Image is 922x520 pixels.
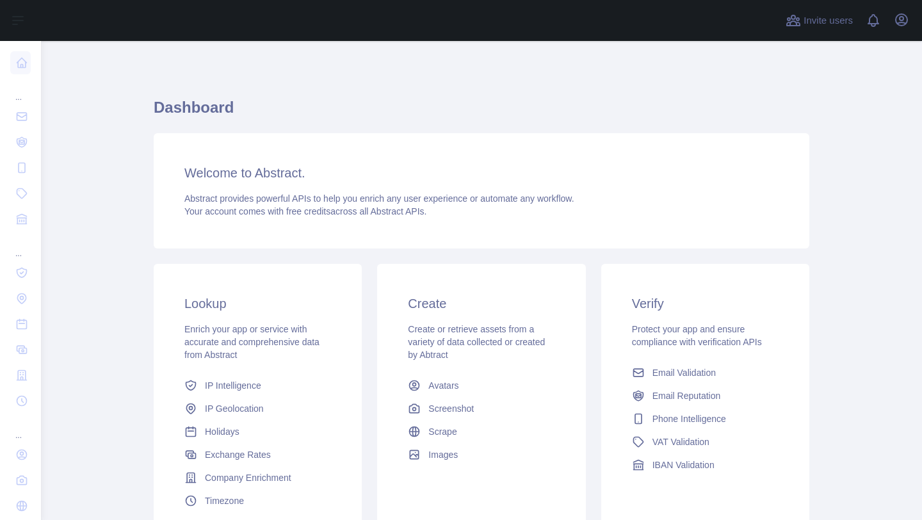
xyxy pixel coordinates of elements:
span: Images [428,448,458,461]
span: Abstract provides powerful APIs to help you enrich any user experience or automate any workflow. [184,193,574,204]
a: VAT Validation [627,430,784,453]
h3: Lookup [184,295,331,313]
span: free credits [286,206,330,216]
a: Company Enrichment [179,466,336,489]
a: Email Validation [627,361,784,384]
span: Invite users [804,13,853,28]
h3: Create [408,295,554,313]
span: Enrich your app or service with accurate and comprehensive data from Abstract [184,324,319,360]
span: VAT Validation [652,435,709,448]
h3: Verify [632,295,779,313]
button: Invite users [783,10,855,31]
a: Timezone [179,489,336,512]
span: Exchange Rates [205,448,271,461]
div: ... [10,77,31,102]
span: Create or retrieve assets from a variety of data collected or created by Abtract [408,324,545,360]
span: Email Reputation [652,389,721,402]
span: Scrape [428,425,457,438]
span: Protect your app and ensure compliance with verification APIs [632,324,762,347]
a: Phone Intelligence [627,407,784,430]
span: Your account comes with across all Abstract APIs. [184,206,426,216]
a: Screenshot [403,397,560,420]
span: Screenshot [428,402,474,415]
span: Holidays [205,425,239,438]
span: IBAN Validation [652,459,715,471]
a: IP Geolocation [179,397,336,420]
span: Email Validation [652,366,716,379]
a: Scrape [403,420,560,443]
h3: Welcome to Abstract. [184,164,779,182]
span: Avatars [428,379,458,392]
a: Images [403,443,560,466]
h1: Dashboard [154,97,809,128]
a: Holidays [179,420,336,443]
span: Timezone [205,494,244,507]
span: IP Intelligence [205,379,261,392]
a: IBAN Validation [627,453,784,476]
div: ... [10,415,31,441]
a: Exchange Rates [179,443,336,466]
div: ... [10,233,31,259]
a: IP Intelligence [179,374,336,397]
span: Company Enrichment [205,471,291,484]
span: IP Geolocation [205,402,264,415]
a: Avatars [403,374,560,397]
span: Phone Intelligence [652,412,726,425]
a: Email Reputation [627,384,784,407]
